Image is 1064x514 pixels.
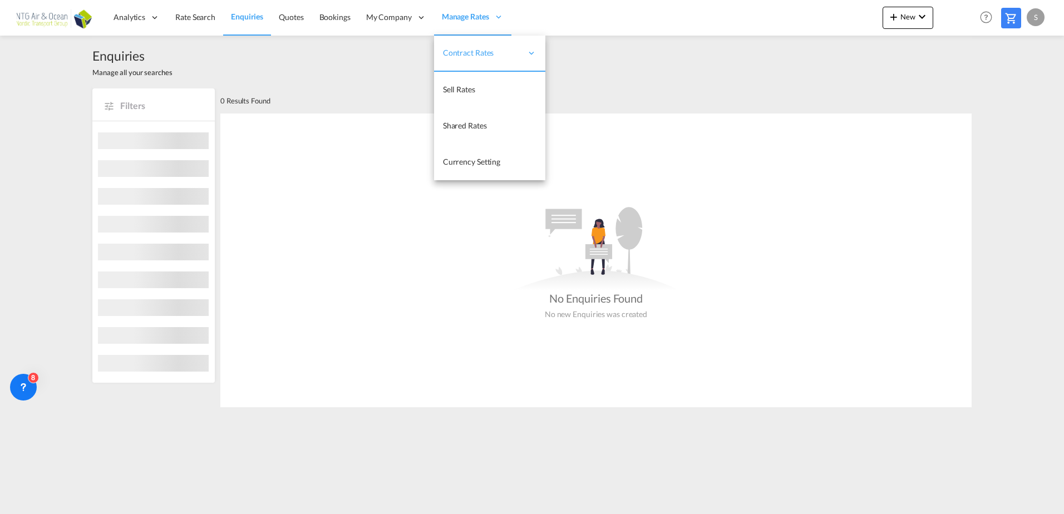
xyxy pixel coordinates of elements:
[17,5,92,30] img: c10840d0ab7511ecb0716db42be36143.png
[977,8,996,27] span: Help
[175,12,215,22] span: Rate Search
[279,12,303,22] span: Quotes
[319,12,351,22] span: Bookings
[434,144,545,180] a: Currency Setting
[977,8,1001,28] div: Help
[220,88,270,113] div: 0 Results Found
[443,157,500,166] span: Currency Setting
[1027,8,1045,26] div: S
[434,72,545,108] a: Sell Rates
[915,10,929,23] md-icon: icon-chevron-down
[92,67,173,77] span: Manage all your searches
[434,36,545,72] div: Contract Rates
[443,85,475,94] span: Sell Rates
[549,290,643,306] div: No Enquiries Found
[545,306,647,320] div: No new Enquiries was created
[114,12,145,23] span: Analytics
[883,7,933,29] button: icon-plus 400-fgNewicon-chevron-down
[887,12,929,21] span: New
[443,121,487,130] span: Shared Rates
[887,10,900,23] md-icon: icon-plus 400-fg
[366,12,412,23] span: My Company
[513,207,679,290] md-icon: assets/icons/custom/empty_quotes.svg
[231,12,263,21] span: Enquiries
[443,47,522,58] span: Contract Rates
[92,47,173,65] span: Enquiries
[120,100,204,112] span: Filters
[434,108,545,144] a: Shared Rates
[442,11,489,22] span: Manage Rates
